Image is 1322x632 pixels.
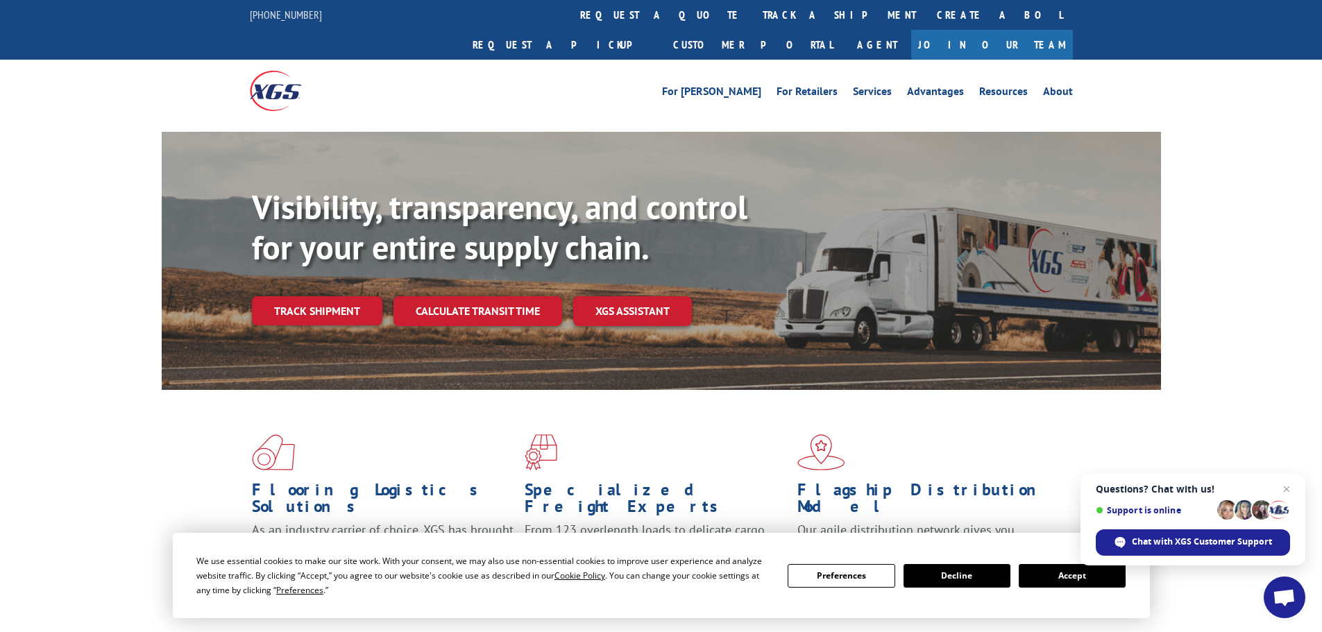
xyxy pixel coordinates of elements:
span: Questions? Chat with us! [1096,484,1290,495]
a: XGS ASSISTANT [573,296,692,326]
span: Our agile distribution network gives you nationwide inventory management on demand. [797,522,1053,554]
div: Open chat [1264,577,1305,618]
a: [PHONE_NUMBER] [250,8,322,22]
a: About [1043,86,1073,101]
span: Support is online [1096,505,1212,515]
span: Cookie Policy [554,570,605,581]
span: Chat with XGS Customer Support [1132,536,1272,548]
img: xgs-icon-total-supply-chain-intelligence-red [252,434,295,470]
a: Advantages [907,86,964,101]
a: Join Our Team [911,30,1073,60]
a: Customer Portal [663,30,843,60]
a: Request a pickup [462,30,663,60]
p: From 123 overlength loads to delicate cargo, our experienced staff knows the best way to move you... [525,522,787,583]
b: Visibility, transparency, and control for your entire supply chain. [252,185,747,268]
img: xgs-icon-focused-on-flooring-red [525,434,557,470]
span: Close chat [1278,481,1295,497]
div: We use essential cookies to make our site work. With your consent, we may also use non-essential ... [196,554,771,597]
a: Track shipment [252,296,382,325]
button: Decline [904,564,1010,588]
a: Services [853,86,892,101]
span: Preferences [276,584,323,596]
h1: Specialized Freight Experts [525,481,787,522]
a: Agent [843,30,911,60]
h1: Flooring Logistics Solutions [252,481,514,522]
h1: Flagship Distribution Model [797,481,1060,522]
div: Chat with XGS Customer Support [1096,529,1290,556]
a: Calculate transit time [393,296,562,326]
button: Preferences [788,564,895,588]
a: Resources [979,86,1028,101]
div: Cookie Consent Prompt [173,533,1150,618]
img: xgs-icon-flagship-distribution-model-red [797,434,845,470]
span: As an industry carrier of choice, XGS has brought innovation and dedication to flooring logistics... [252,522,514,571]
button: Accept [1019,564,1126,588]
a: For [PERSON_NAME] [662,86,761,101]
a: For Retailers [777,86,838,101]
